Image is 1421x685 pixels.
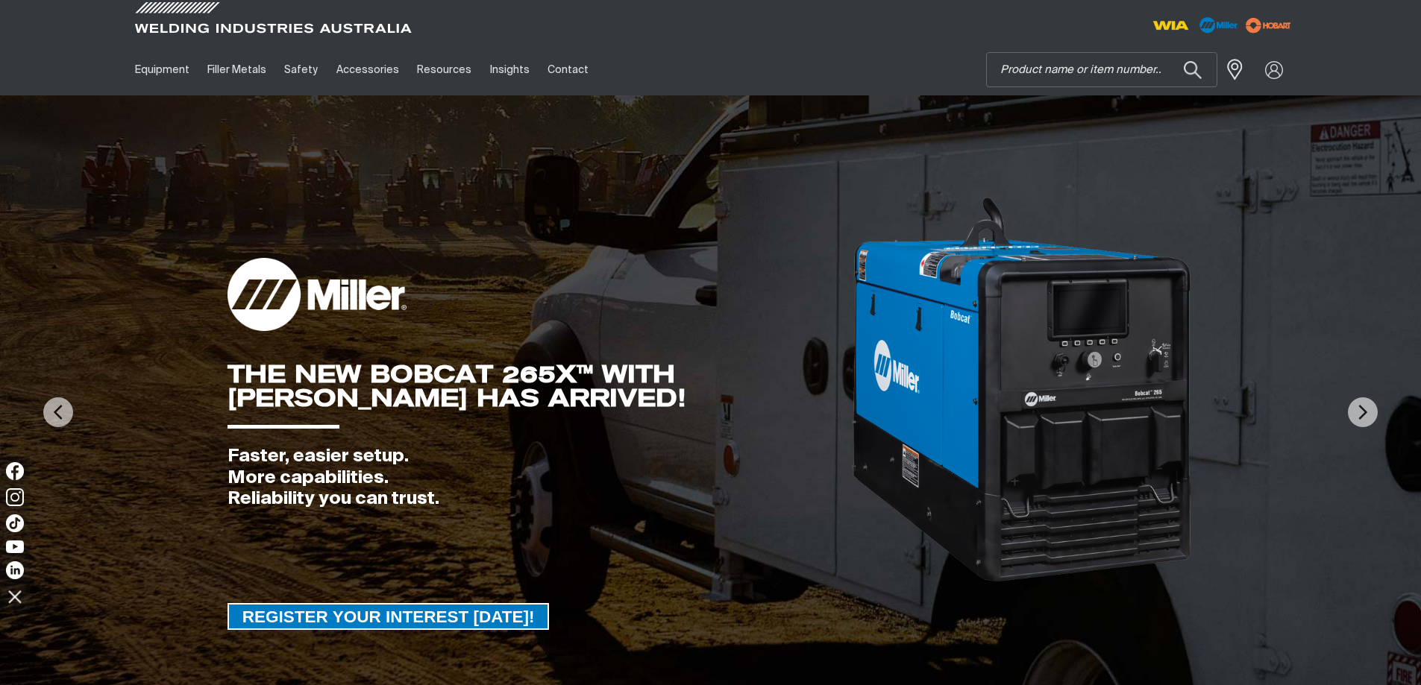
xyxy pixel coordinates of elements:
img: Instagram [6,488,24,506]
div: THE NEW BOBCAT 265X™ WITH [PERSON_NAME] HAS ARRIVED! [228,362,850,410]
img: Facebook [6,462,24,480]
a: Insights [480,44,538,95]
input: Product name or item number... [987,53,1217,86]
img: NextArrow [1348,397,1378,427]
img: YouTube [6,540,24,553]
a: Accessories [327,44,408,95]
div: Faster, easier setup. More capabilities. Reliability you can trust. [228,446,850,510]
img: miller [1241,14,1296,37]
nav: Main [126,44,1003,95]
span: REGISTER YOUR INTEREST [DATE]! [229,603,548,630]
a: Resources [408,44,480,95]
a: REGISTER YOUR INTEREST TODAY! [228,603,550,630]
a: Contact [539,44,597,95]
button: Search products [1167,52,1218,87]
img: TikTok [6,514,24,532]
img: PrevArrow [43,397,73,427]
img: LinkedIn [6,561,24,579]
a: Equipment [126,44,198,95]
img: hide socials [2,584,28,609]
a: Filler Metals [198,44,275,95]
a: Safety [275,44,327,95]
